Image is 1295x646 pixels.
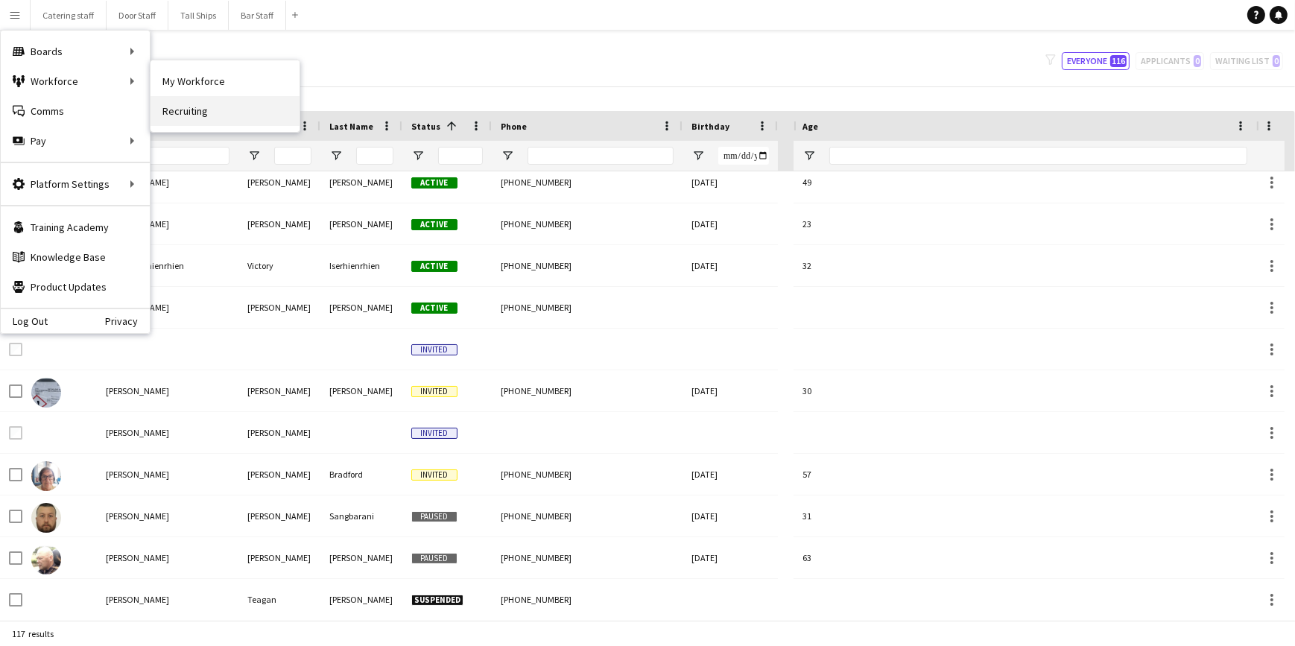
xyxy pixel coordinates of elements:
[411,553,457,564] span: Paused
[238,203,320,244] div: [PERSON_NAME]
[501,149,514,162] button: Open Filter Menu
[229,1,286,30] button: Bar Staff
[105,315,150,327] a: Privacy
[683,495,778,536] div: [DATE]
[492,454,683,495] div: [PHONE_NUMBER]
[794,537,1256,578] div: 63
[320,245,402,286] div: Iserhienrhien
[320,287,402,328] div: [PERSON_NAME]
[238,287,320,328] div: [PERSON_NAME]
[168,1,229,30] button: Tall Ships
[1,242,150,272] a: Knowledge Base
[320,370,402,411] div: [PERSON_NAME]
[1,96,150,126] a: Comms
[411,149,425,162] button: Open Filter Menu
[683,454,778,495] div: [DATE]
[802,121,818,132] span: Age
[411,595,463,606] span: Suspended
[320,537,402,578] div: [PERSON_NAME]
[329,149,343,162] button: Open Filter Menu
[683,537,778,578] div: [DATE]
[1,66,150,96] div: Workforce
[1,169,150,199] div: Platform Settings
[829,147,1247,165] input: Age Filter Input
[683,203,778,244] div: [DATE]
[238,454,320,495] div: [PERSON_NAME]
[794,245,1256,286] div: 32
[501,121,527,132] span: Phone
[1062,52,1130,70] button: Everyone116
[320,203,402,244] div: [PERSON_NAME]
[320,495,402,536] div: Sangbarani
[238,495,320,536] div: [PERSON_NAME]
[411,121,440,132] span: Status
[794,203,1256,244] div: 23
[794,370,1256,411] div: 30
[1,126,150,156] div: Pay
[106,510,169,522] span: [PERSON_NAME]
[411,303,457,314] span: Active
[9,343,22,356] input: Row Selection is disabled for this row (unchecked)
[238,412,320,453] div: [PERSON_NAME]
[802,149,816,162] button: Open Filter Menu
[492,495,683,536] div: [PHONE_NUMBER]
[492,537,683,578] div: [PHONE_NUMBER]
[492,162,683,203] div: [PHONE_NUMBER]
[31,378,61,408] img: David McIntosh
[1110,55,1127,67] span: 116
[683,162,778,203] div: [DATE]
[411,428,457,439] span: Invited
[133,147,229,165] input: Full Name Filter Input
[238,245,320,286] div: Victory
[718,147,769,165] input: Birthday Filter Input
[1,315,48,327] a: Log Out
[492,579,683,620] div: [PHONE_NUMBER]
[31,461,61,491] img: Sylvia Bradford
[329,121,373,132] span: Last Name
[247,149,261,162] button: Open Filter Menu
[411,344,457,355] span: Invited
[106,385,169,396] span: [PERSON_NAME]
[492,245,683,286] div: [PHONE_NUMBER]
[106,427,169,438] span: [PERSON_NAME]
[411,469,457,481] span: Invited
[107,1,168,30] button: Door Staff
[1,212,150,242] a: Training Academy
[9,426,22,440] input: Row Selection is disabled for this row (unchecked)
[492,203,683,244] div: [PHONE_NUMBER]
[794,162,1256,203] div: 49
[106,552,169,563] span: [PERSON_NAME]
[691,121,729,132] span: Birthday
[320,579,402,620] div: [PERSON_NAME]
[320,454,402,495] div: Bradford
[411,511,457,522] span: Paused
[1,272,150,302] a: Product Updates
[151,96,300,126] a: Recruiting
[238,579,320,620] div: Teagan
[411,177,457,189] span: Active
[438,147,483,165] input: Status Filter Input
[238,370,320,411] div: [PERSON_NAME]
[238,537,320,578] div: [PERSON_NAME]
[528,147,674,165] input: Phone Filter Input
[492,370,683,411] div: [PHONE_NUMBER]
[320,162,402,203] div: [PERSON_NAME]
[238,162,320,203] div: [PERSON_NAME]
[411,386,457,397] span: Invited
[794,454,1256,495] div: 57
[106,594,169,605] span: [PERSON_NAME]
[411,219,457,230] span: Active
[31,503,61,533] img: Clayton Sangbarani
[1,37,150,66] div: Boards
[106,469,169,480] span: [PERSON_NAME]
[683,370,778,411] div: [DATE]
[794,495,1256,536] div: 31
[31,1,107,30] button: Catering staff
[492,287,683,328] div: [PHONE_NUMBER]
[356,147,393,165] input: Last Name Filter Input
[691,149,705,162] button: Open Filter Menu
[683,245,778,286] div: [DATE]
[31,545,61,574] img: Robbie Robertson
[274,147,311,165] input: First Name Filter Input
[411,261,457,272] span: Active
